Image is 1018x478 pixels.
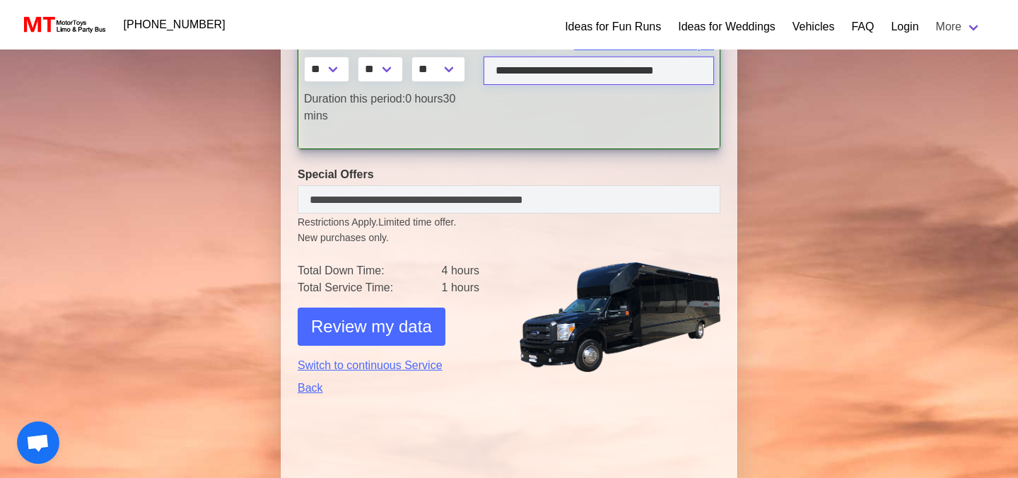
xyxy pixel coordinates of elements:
td: 1 hours [442,279,498,296]
a: More [928,13,990,41]
a: Ideas for Fun Runs [565,18,661,35]
a: Vehicles [792,18,835,35]
img: MotorToys Logo [20,15,107,35]
img: 1.png [520,262,720,372]
td: 4 hours [442,262,498,279]
a: Back [298,380,498,397]
a: Ideas for Weddings [678,18,776,35]
span: 30 mins [304,93,455,122]
a: FAQ [851,18,874,35]
td: Total Down Time: [298,262,442,279]
label: Special Offers [298,166,720,183]
a: Switch to continuous Service [298,357,498,374]
small: Restrictions Apply. [298,216,720,245]
span: Limited time offer. [378,215,456,230]
a: [PHONE_NUMBER] [115,11,234,39]
td: Total Service Time: [298,279,442,296]
span: New purchases only. [298,231,720,245]
button: Review my data [298,308,445,346]
span: Duration this period: [304,93,405,105]
div: 0 hours [293,91,473,124]
a: Login [891,18,918,35]
a: Open chat [17,421,59,464]
span: Review my data [311,314,432,339]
